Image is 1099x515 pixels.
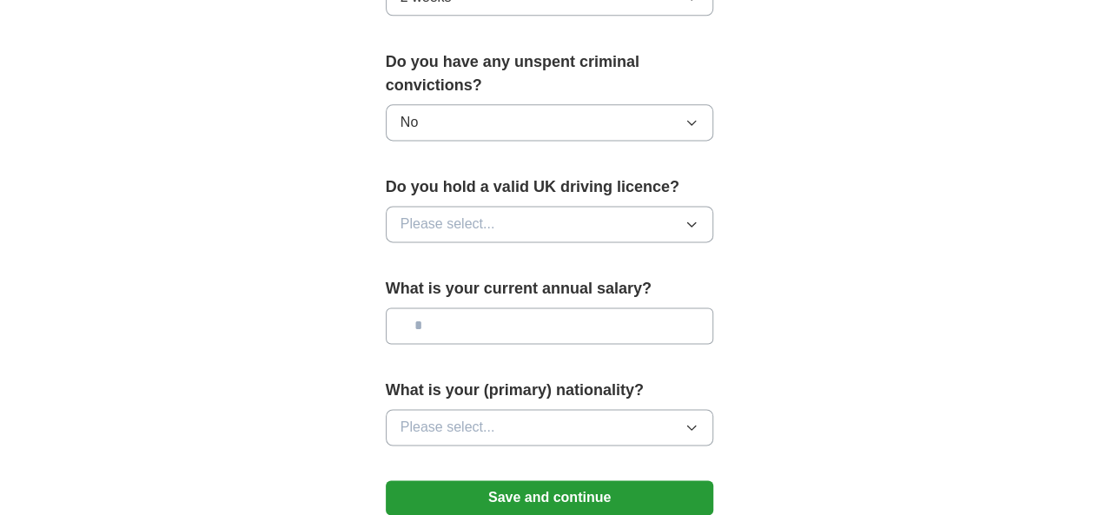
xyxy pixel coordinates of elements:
label: What is your current annual salary? [386,277,714,300]
label: Do you hold a valid UK driving licence? [386,175,714,199]
button: Please select... [386,409,714,446]
span: No [401,112,418,133]
button: Save and continue [386,480,714,515]
span: Please select... [401,417,495,438]
button: Please select... [386,206,714,242]
button: No [386,104,714,141]
label: Do you have any unspent criminal convictions? [386,50,714,97]
span: Please select... [401,214,495,234]
label: What is your (primary) nationality? [386,379,714,402]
